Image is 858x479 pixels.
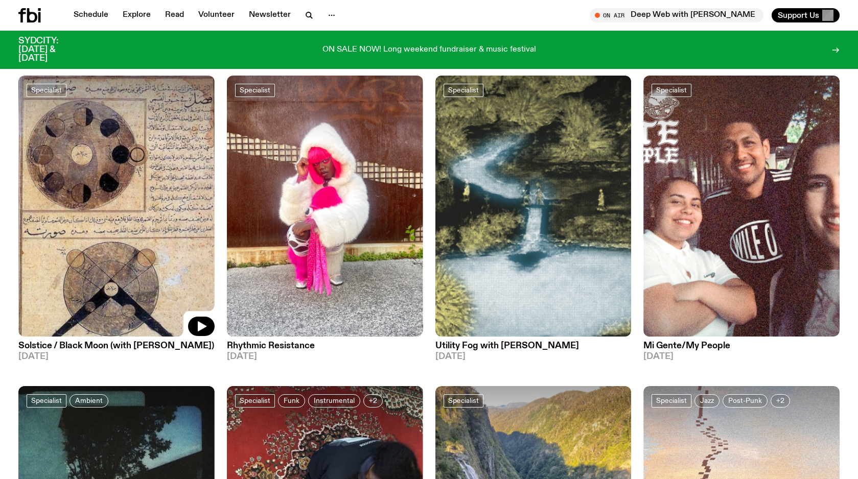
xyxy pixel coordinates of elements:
a: Utility Fog with [PERSON_NAME][DATE] [435,337,632,361]
a: Ambient [69,394,108,408]
span: Specialist [656,86,687,94]
span: Specialist [31,397,62,404]
a: Specialist [235,84,275,97]
button: Support Us [772,8,840,22]
img: Cover of Corps Citoyen album Barrani [435,76,632,337]
span: [DATE] [643,352,840,361]
span: Specialist [240,397,270,404]
span: +2 [776,397,784,404]
a: Volunteer [192,8,241,22]
span: Support Us [778,11,819,20]
img: A scanned scripture of medieval islamic astrology illustrating an eclipse [18,76,215,337]
span: Specialist [656,397,687,404]
a: Schedule [67,8,114,22]
a: Solstice / Black Moon (with [PERSON_NAME])[DATE] [18,337,215,361]
button: On AirDeep Web with [PERSON_NAME] [590,8,763,22]
a: Explore [117,8,157,22]
a: Instrumental [308,394,360,408]
h3: SYDCITY: [DATE] & [DATE] [18,37,84,63]
span: Specialist [448,86,479,94]
span: [DATE] [435,352,632,361]
h3: Mi Gente/My People [643,342,840,350]
span: Jazz [700,397,714,404]
span: Ambient [75,397,103,404]
p: ON SALE NOW! Long weekend fundraiser & music festival [322,45,536,55]
h3: Utility Fog with [PERSON_NAME] [435,342,632,350]
a: Specialist [27,394,66,408]
button: +2 [363,394,383,408]
a: Funk [278,394,305,408]
span: Instrumental [314,397,355,404]
button: +2 [771,394,790,408]
a: Specialist [27,84,66,97]
a: Specialist [652,84,691,97]
a: Newsletter [243,8,297,22]
span: [DATE] [18,352,215,361]
span: Funk [284,397,299,404]
span: Post-Punk [728,397,762,404]
a: Specialist [235,394,275,408]
span: [DATE] [227,352,423,361]
span: Specialist [240,86,270,94]
span: Specialist [31,86,62,94]
a: Post-Punk [723,394,768,408]
span: Specialist [448,397,479,404]
a: Jazz [694,394,720,408]
a: Rhythmic Resistance[DATE] [227,337,423,361]
span: +2 [369,397,377,404]
h3: Rhythmic Resistance [227,342,423,350]
a: Mi Gente/My People[DATE] [643,337,840,361]
a: Specialist [444,84,483,97]
a: Specialist [444,394,483,408]
a: Read [159,8,190,22]
h3: Solstice / Black Moon (with [PERSON_NAME]) [18,342,215,350]
img: Attu crouches on gravel in front of a brown wall. They are wearing a white fur coat with a hood, ... [227,76,423,337]
a: Specialist [652,394,691,408]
